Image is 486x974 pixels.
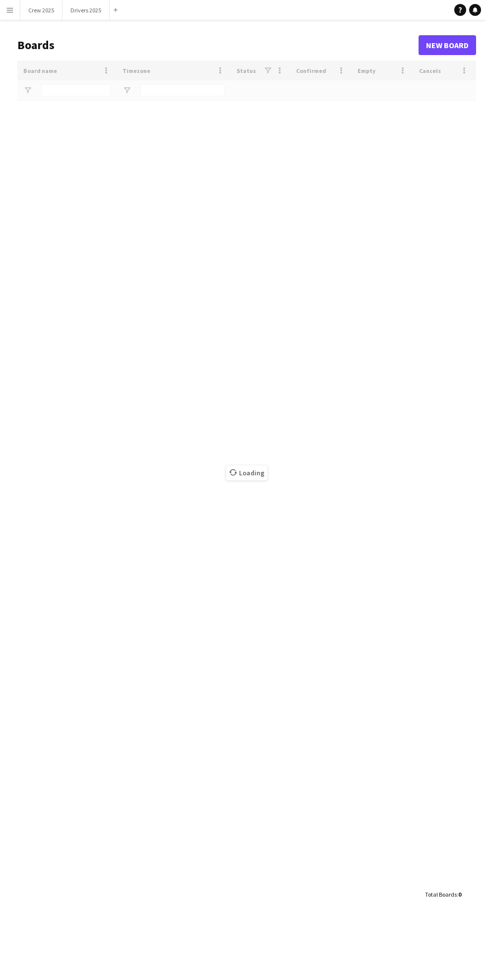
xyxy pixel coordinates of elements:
span: 0 [458,891,461,898]
span: Loading [226,465,267,480]
button: Drivers 2025 [62,0,110,20]
div: : [425,885,461,904]
a: New Board [419,35,476,55]
h1: Boards [17,38,419,53]
span: Total Boards [425,891,457,898]
button: Crew 2025 [20,0,62,20]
